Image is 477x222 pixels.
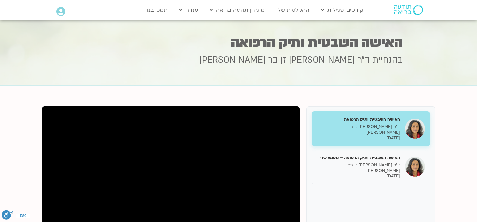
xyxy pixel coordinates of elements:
[317,173,400,179] p: [DATE]
[75,36,402,49] h1: האישה השבטית ותיק הרפואה
[199,54,370,66] span: ד״ר [PERSON_NAME] זן בר [PERSON_NAME]
[394,5,423,15] img: תודעה בריאה
[318,4,367,16] a: קורסים ופעילות
[317,124,400,135] p: ד״ר [PERSON_NAME] זן בר [PERSON_NAME]
[176,4,201,16] a: עזרה
[317,162,400,174] p: ד״ר [PERSON_NAME] זן בר [PERSON_NAME]
[317,116,400,122] h5: האישה השבטית ותיק הרפואה
[372,54,402,66] span: בהנחיית
[317,155,400,161] h5: האישה השבטית ותיק הרפואה – מפגש שני
[405,157,425,177] img: האישה השבטית ותיק הרפואה – מפגש שני
[273,4,313,16] a: ההקלטות שלי
[144,4,171,16] a: תמכו בנו
[206,4,268,16] a: מועדון תודעה בריאה
[317,135,400,141] p: [DATE]
[405,119,425,139] img: האישה השבטית ותיק הרפואה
